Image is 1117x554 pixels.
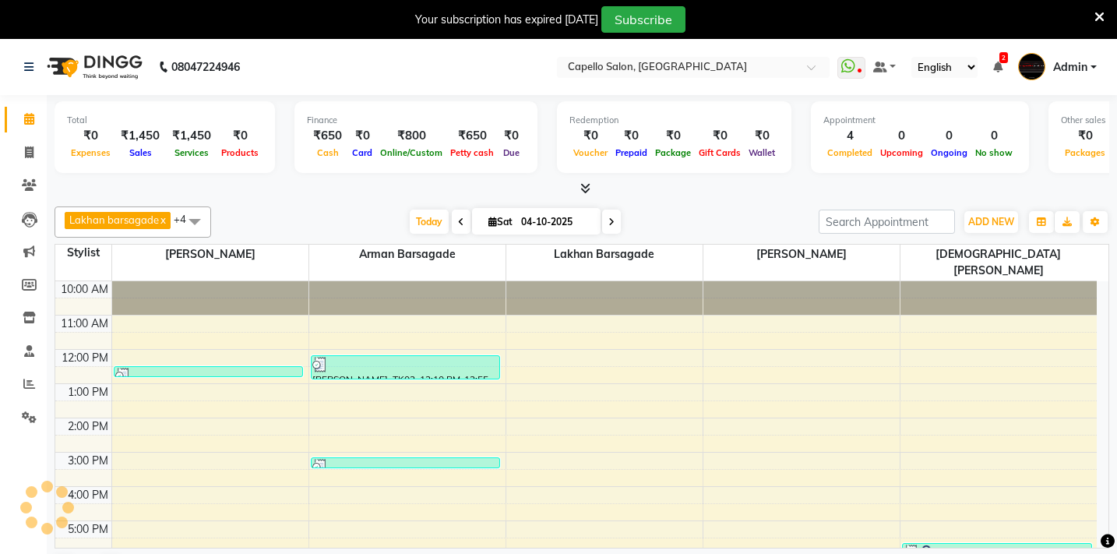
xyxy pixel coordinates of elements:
div: 2:00 PM [65,418,111,435]
div: 4 [823,127,876,145]
div: ₹0 [348,127,376,145]
a: 2 [993,60,1002,74]
div: 0 [927,127,971,145]
span: Services [171,147,213,158]
div: ₹0 [67,127,115,145]
div: [PERSON_NAME], TK03, 03:10 PM-03:30 PM, Haircut + Styling + Shampoo & Conditioner (Matrix) (₹399) [312,458,500,468]
div: ₹0 [498,127,525,145]
span: Online/Custom [376,147,446,158]
span: +4 [174,213,198,225]
div: ₹0 [611,127,651,145]
span: [PERSON_NAME] [112,245,308,264]
span: [PERSON_NAME] [703,245,900,264]
div: ₹0 [1061,127,1109,145]
div: 0 [971,127,1017,145]
div: ₹0 [695,127,745,145]
span: Lakhan barsagade [69,213,159,226]
div: ₹650 [307,127,348,145]
b: 08047224946 [171,45,240,89]
div: 10:00 AM [58,281,111,298]
span: Due [499,147,523,158]
span: Today [410,210,449,234]
div: ₹1,450 [166,127,217,145]
span: Arman Barsagade [309,245,506,264]
span: Upcoming [876,147,927,158]
span: Package [651,147,695,158]
div: Appointment [823,114,1017,127]
span: Admin [1053,59,1087,76]
div: 12:00 PM [58,350,111,366]
span: 2 [999,52,1008,63]
span: Packages [1061,147,1109,158]
span: Products [217,147,263,158]
img: Admin [1018,53,1045,80]
div: Your subscription has expired [DATE] [415,12,598,28]
span: Lakhan barsagade [506,245,703,264]
div: Finance [307,114,525,127]
div: 11:00 AM [58,316,111,332]
div: ₹0 [651,127,695,145]
div: ₹0 [745,127,779,145]
div: reshma, TK04, 05:40 PM-05:50 PM, Eyebrows (F) (₹50) [903,544,1091,553]
button: ADD NEW [964,211,1018,233]
input: Search Appointment [819,210,955,234]
span: Card [348,147,376,158]
span: Voucher [569,147,611,158]
div: ₹0 [217,127,263,145]
input: 2025-10-04 [516,210,594,234]
span: Cash [313,147,343,158]
span: Sales [125,147,156,158]
div: Stylist [55,245,111,261]
span: Prepaid [611,147,651,158]
span: Completed [823,147,876,158]
div: ₹800 [376,127,446,145]
span: Sat [485,216,516,228]
div: 1:00 PM [65,384,111,401]
div: [PERSON_NAME], TK02, 12:10 PM-12:55 PM, Classic Pedicure (₹450) [312,356,500,379]
span: [DEMOGRAPHIC_DATA][PERSON_NAME] [900,245,1098,281]
div: ₹650 [446,127,498,145]
div: 0 [876,127,927,145]
div: ₹0 [569,127,611,145]
span: Ongoing [927,147,971,158]
div: [PERSON_NAME], TK01, 12:30 PM-12:50 PM, Haircut + Styling + Shampoo & Conditioner (Matrix) (₹399) [115,367,303,376]
span: ADD NEW [968,216,1014,228]
span: Wallet [745,147,779,158]
span: Expenses [67,147,115,158]
button: Subscribe [601,6,685,33]
div: 4:00 PM [65,487,111,503]
img: logo [40,45,146,89]
span: No show [971,147,1017,158]
div: ₹1,450 [115,127,166,145]
div: Total [67,114,263,127]
div: 5:00 PM [65,521,111,538]
span: Gift Cards [695,147,745,158]
div: 3:00 PM [65,453,111,469]
a: x [159,213,166,226]
span: Petty cash [446,147,498,158]
div: Redemption [569,114,779,127]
